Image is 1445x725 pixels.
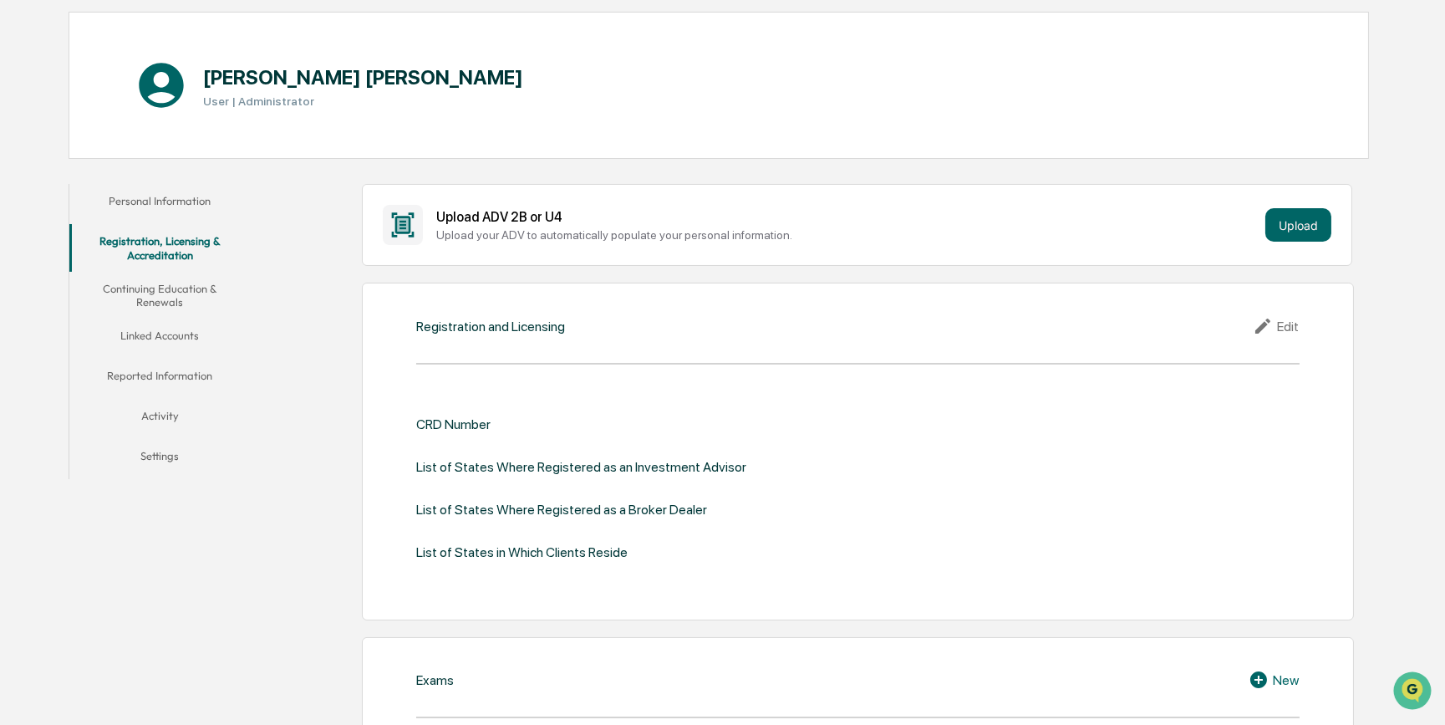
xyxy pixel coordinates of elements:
button: Linked Accounts [69,319,251,359]
div: We're available if you need us! [57,145,211,158]
div: New [1249,670,1300,690]
div: List of States Where Registered as a Broker Dealer [416,502,707,518]
div: List of States in Which Clients Reside [416,544,628,560]
div: CRD Number [416,416,491,432]
a: 🗄️Attestations [114,204,214,234]
span: Data Lookup [33,243,105,259]
p: How can we help? [17,35,304,62]
a: 🖐️Preclearance [10,204,114,234]
button: Registration, Licensing & Accreditation [69,224,251,272]
div: Start new chat [57,128,274,145]
button: Reported Information [69,359,251,399]
h3: User | Administrator [203,94,523,108]
div: Upload your ADV to automatically populate your personal information. [436,228,1259,242]
span: Attestations [138,211,207,227]
button: Start new chat [284,133,304,153]
div: Edit [1253,316,1300,336]
div: 🗄️ [121,212,135,226]
span: Pylon [166,283,202,296]
div: secondary tabs example [69,184,251,479]
h1: [PERSON_NAME] [PERSON_NAME] [203,65,523,89]
div: Upload ADV 2B or U4 [436,209,1259,225]
iframe: Open customer support [1392,670,1437,715]
div: List of States Where Registered as an Investment Advisor [416,459,746,475]
button: Activity [69,399,251,439]
button: Settings [69,439,251,479]
button: Personal Information [69,184,251,224]
a: 🔎Data Lookup [10,236,112,266]
img: 1746055101610-c473b297-6a78-478c-a979-82029cc54cd1 [17,128,47,158]
div: Registration and Licensing [416,319,565,334]
button: Continuing Education & Renewals [69,272,251,319]
div: 🖐️ [17,212,30,226]
div: 🔎 [17,244,30,258]
div: Exams [416,672,454,688]
button: Upload [1265,208,1331,242]
a: Powered byPylon [118,283,202,296]
span: Preclearance [33,211,108,227]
